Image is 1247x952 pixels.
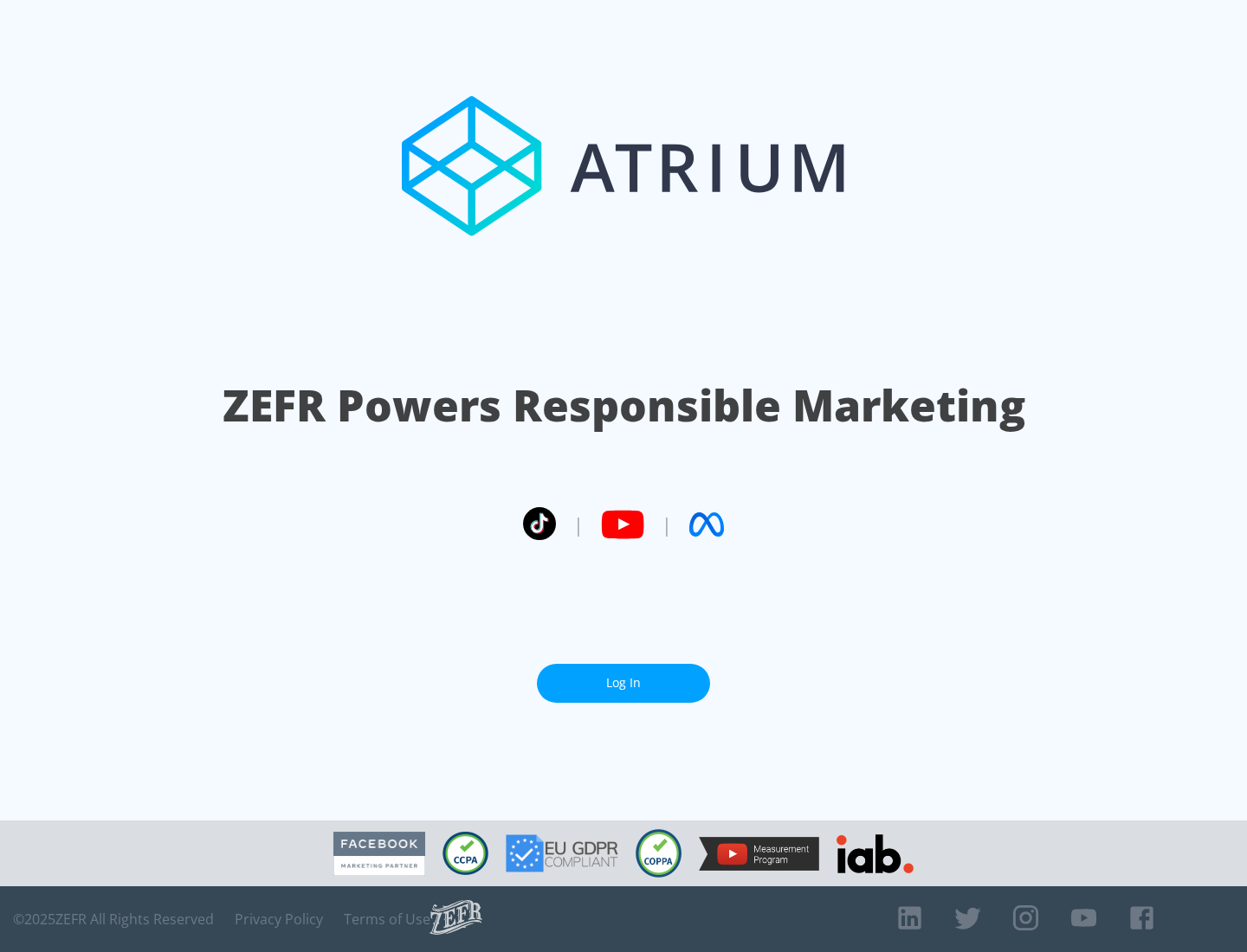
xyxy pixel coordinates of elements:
a: Log In [537,664,710,703]
img: COPPA Compliant [636,829,682,878]
img: CCPA Compliant [443,832,488,875]
span: | [662,511,672,537]
img: YouTube Measurement Program [699,837,819,871]
img: IAB [837,834,914,873]
span: | [573,511,584,537]
img: GDPR Compliant [506,834,618,872]
img: Facebook Marketing Partner [333,832,425,876]
a: Privacy Policy [235,910,323,928]
span: © 2025 ZEFR All Rights Reserved [13,910,214,928]
h1: ZEFR Powers Responsible Marketing [223,376,1025,435]
a: Terms of Use [344,910,430,928]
